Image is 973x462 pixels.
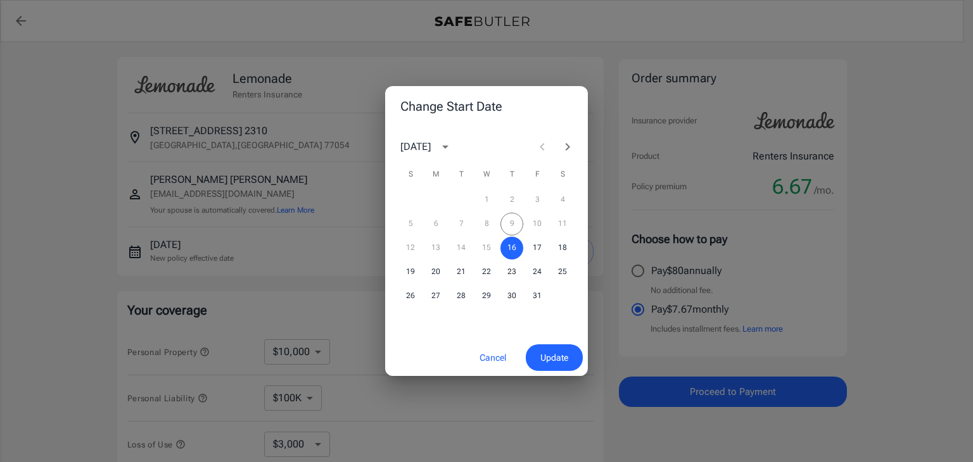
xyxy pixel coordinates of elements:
[435,136,456,158] button: calendar view is open, switch to year view
[500,237,523,259] button: 16
[551,237,574,259] button: 18
[500,285,523,308] button: 30
[526,261,549,284] button: 24
[424,261,447,284] button: 20
[400,139,431,154] div: [DATE]
[500,261,523,284] button: 23
[551,261,574,284] button: 25
[399,285,422,308] button: 26
[551,162,574,187] span: Saturday
[399,261,422,284] button: 19
[500,162,523,187] span: Thursday
[450,162,473,187] span: Tuesday
[526,162,549,187] span: Friday
[424,162,447,187] span: Monday
[526,344,583,371] button: Update
[450,285,473,308] button: 28
[526,285,549,308] button: 31
[399,162,422,187] span: Sunday
[555,134,580,159] button: Next month
[475,261,498,284] button: 22
[424,285,447,308] button: 27
[385,86,588,127] h2: Change Start Date
[465,344,521,371] button: Cancel
[526,237,549,259] button: 17
[475,285,498,308] button: 29
[450,261,473,284] button: 21
[540,350,568,366] span: Update
[475,162,498,187] span: Wednesday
